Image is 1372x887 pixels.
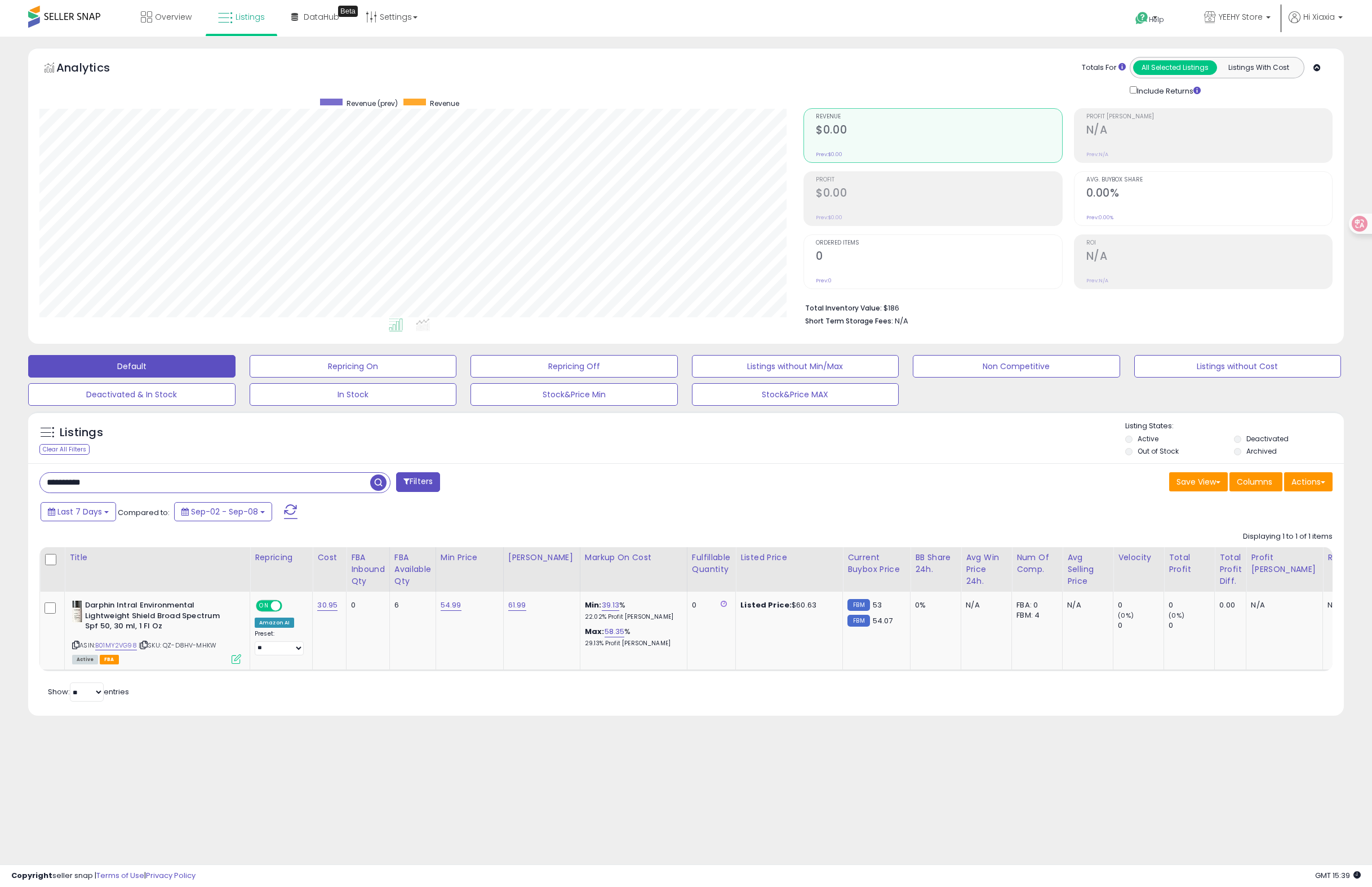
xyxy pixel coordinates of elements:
[1138,446,1179,456] label: Out of Stock
[966,552,1007,587] div: Avg Win Price 24h.
[1219,600,1237,610] div: 0.00
[1135,11,1149,25] i: Get Help
[1219,552,1241,587] div: Total Profit Diff.
[966,600,1003,610] div: N/A
[816,250,1062,265] h2: 0
[508,552,575,564] div: [PERSON_NAME]
[1243,531,1333,542] div: Displaying 1 to 1 of 1 items
[118,507,170,518] span: Compared to:
[873,615,893,626] span: 54.07
[396,472,440,492] button: Filters
[394,600,427,610] div: 6
[69,552,245,564] div: Title
[28,383,236,406] button: Deactivated & In Stock
[60,425,103,441] h5: Listings
[351,552,385,587] div: FBA inbound Qty
[1149,15,1164,24] span: Help
[351,600,381,610] div: 0
[816,177,1062,183] span: Profit
[1289,11,1343,37] a: Hi Xiaxia
[585,600,678,621] div: %
[430,99,459,108] span: Revenue
[1169,552,1210,575] div: Total Profit
[605,626,625,637] a: 58.35
[692,355,899,378] button: Listings without Min/Max
[1327,552,1369,564] div: ROI
[347,99,398,108] span: Revenue (prev)
[1246,434,1289,444] label: Deactivated
[1169,620,1214,631] div: 0
[28,355,236,378] button: Default
[470,383,678,406] button: Stock&Price Min
[580,547,687,592] th: The percentage added to the cost of goods (COGS) that forms the calculator for Min & Max prices.
[1067,552,1108,587] div: Avg Selling Price
[236,11,265,23] span: Listings
[1086,114,1332,120] span: Profit [PERSON_NAME]
[72,600,241,663] div: ASIN:
[1133,60,1217,75] button: All Selected Listings
[740,600,792,610] b: Listed Price:
[304,11,339,23] span: DataHub
[56,60,132,78] h5: Analytics
[692,552,731,575] div: Fulfillable Quantity
[1016,610,1054,620] div: FBM: 4
[281,601,299,611] span: OFF
[915,600,952,610] div: 0%
[816,114,1062,120] span: Revenue
[585,626,605,637] b: Max:
[1086,123,1332,139] h2: N/A
[805,300,1324,314] li: $186
[692,383,899,406] button: Stock&Price MAX
[805,303,882,313] b: Total Inventory Value:
[692,600,727,610] div: 0
[805,316,893,326] b: Short Term Storage Fees:
[847,552,905,575] div: Current Buybox Price
[1086,187,1332,202] h2: 0.00%
[1086,214,1113,221] small: Prev: 0.00%
[1169,600,1214,610] div: 0
[740,600,834,610] div: $60.63
[255,630,304,655] div: Preset:
[155,11,192,23] span: Overview
[816,151,842,158] small: Prev: $0.00
[174,502,272,521] button: Sep-02 - Sep-08
[585,552,682,564] div: Markup on Cost
[1219,11,1263,23] span: YEEHY Store
[441,552,499,564] div: Min Price
[847,615,869,627] small: FBM
[1229,472,1282,491] button: Columns
[100,655,119,664] span: FBA
[48,686,129,697] span: Show: entries
[191,506,258,517] span: Sep-02 - Sep-08
[255,552,308,564] div: Repricing
[1016,552,1058,575] div: Num of Comp.
[338,6,358,17] div: Tooltip anchor
[41,502,116,521] button: Last 7 Days
[1216,60,1300,75] button: Listings With Cost
[740,552,838,564] div: Listed Price
[57,506,102,517] span: Last 7 Days
[816,187,1062,202] h2: $0.00
[1118,620,1164,631] div: 0
[1169,611,1184,620] small: (0%)
[873,600,882,610] span: 53
[1138,434,1158,444] label: Active
[1327,600,1365,610] div: N/A
[585,640,678,647] p: 29.13% Profit [PERSON_NAME]
[585,627,678,647] div: %
[1086,151,1108,158] small: Prev: N/A
[1125,421,1344,432] p: Listing States:
[139,641,216,650] span: | SKU: QZ-D8HV-MHKW
[1246,446,1277,456] label: Archived
[1086,277,1108,284] small: Prev: N/A
[470,355,678,378] button: Repricing Off
[85,600,222,635] b: Darphin Intral Environmental Lightweight Shield Broad Spectrum Spf 50, 30 ml, 1 Fl Oz
[585,613,678,621] p: 22.02% Profit [PERSON_NAME]
[816,123,1062,139] h2: $0.00
[72,600,82,623] img: 3184GbcCzWL._SL40_.jpg
[602,600,620,611] a: 39.13
[1126,3,1186,37] a: Help
[1016,600,1054,610] div: FBA: 0
[913,355,1120,378] button: Non Competitive
[72,655,98,664] span: All listings currently available for purchase on Amazon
